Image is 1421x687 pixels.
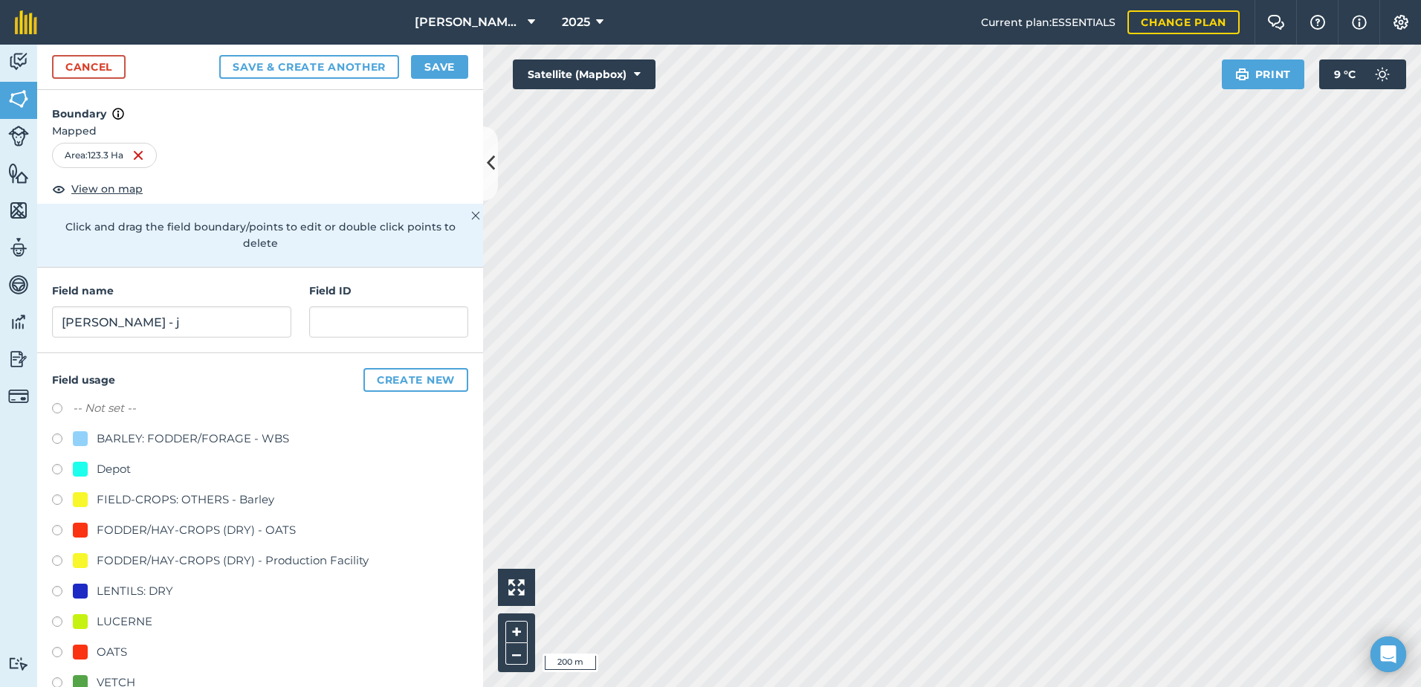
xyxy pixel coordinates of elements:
[8,274,29,296] img: svg+xml;base64,PD94bWwgdmVyc2lvbj0iMS4wIiBlbmNvZGluZz0idXRmLTgiPz4KPCEtLSBHZW5lcmF0b3I6IEFkb2JlIE...
[97,613,152,630] div: LUCERNE
[71,181,143,197] span: View on map
[97,491,274,509] div: FIELD-CROPS: OTHERS - Barley
[411,55,468,79] button: Save
[52,368,468,392] h4: Field usage
[97,643,127,661] div: OATS
[132,146,144,164] img: svg+xml;base64,PHN2ZyB4bWxucz0iaHR0cDovL3d3dy53My5vcmcvMjAwMC9zdmciIHdpZHRoPSIxNiIgaGVpZ2h0PSIyNC...
[505,621,528,643] button: +
[8,236,29,259] img: svg+xml;base64,PD94bWwgdmVyc2lvbj0iMS4wIiBlbmNvZGluZz0idXRmLTgiPz4KPCEtLSBHZW5lcmF0b3I6IEFkb2JlIE...
[219,55,399,79] button: Save & Create Another
[8,657,29,671] img: svg+xml;base64,PD94bWwgdmVyc2lvbj0iMS4wIiBlbmNvZGluZz0idXRmLTgiPz4KPCEtLSBHZW5lcmF0b3I6IEFkb2JlIE...
[1267,15,1285,30] img: Two speech bubbles overlapping with the left bubble in the forefront
[8,199,29,222] img: svg+xml;base64,PHN2ZyB4bWxucz0iaHR0cDovL3d3dy53My5vcmcvMjAwMC9zdmciIHdpZHRoPSI1NiIgaGVpZ2h0PSI2MC...
[37,123,483,139] span: Mapped
[8,126,29,146] img: svg+xml;base64,PD94bWwgdmVyc2lvbj0iMS4wIiBlbmNvZGluZz0idXRmLTgiPz4KPCEtLSBHZW5lcmF0b3I6IEFkb2JlIE...
[97,552,369,570] div: FODDER/HAY-CROPS (DRY) - Production Facility
[52,283,291,299] h4: Field name
[1127,10,1240,34] a: Change plan
[52,180,143,198] button: View on map
[52,55,126,79] a: Cancel
[513,59,656,89] button: Satellite (Mapbox)
[508,579,525,596] img: Four arrows, one pointing top left, one top right, one bottom right and the last bottom left
[981,14,1116,30] span: Current plan : ESSENTIALS
[505,643,528,665] button: –
[1334,59,1356,89] span: 9 ° C
[52,219,468,252] p: Click and drag the field boundary/points to edit or double click points to delete
[37,90,483,123] h4: Boundary
[415,13,522,31] span: [PERSON_NAME] ASAHI PADDOCKS
[8,348,29,370] img: svg+xml;base64,PD94bWwgdmVyc2lvbj0iMS4wIiBlbmNvZGluZz0idXRmLTgiPz4KPCEtLSBHZW5lcmF0b3I6IEFkb2JlIE...
[52,180,65,198] img: svg+xml;base64,PHN2ZyB4bWxucz0iaHR0cDovL3d3dy53My5vcmcvMjAwMC9zdmciIHdpZHRoPSIxOCIgaGVpZ2h0PSIyNC...
[562,13,590,31] span: 2025
[97,430,289,448] div: BARLEY: FODDER/FORAGE - WBS
[8,88,29,110] img: svg+xml;base64,PHN2ZyB4bWxucz0iaHR0cDovL3d3dy53My5vcmcvMjAwMC9zdmciIHdpZHRoPSI1NiIgaGVpZ2h0PSI2MC...
[1222,59,1305,89] button: Print
[8,386,29,407] img: svg+xml;base64,PD94bWwgdmVyc2lvbj0iMS4wIiBlbmNvZGluZz0idXRmLTgiPz4KPCEtLSBHZW5lcmF0b3I6IEFkb2JlIE...
[15,10,37,34] img: fieldmargin Logo
[73,399,136,417] label: -- Not set --
[1367,59,1397,89] img: svg+xml;base64,PD94bWwgdmVyc2lvbj0iMS4wIiBlbmNvZGluZz0idXRmLTgiPz4KPCEtLSBHZW5lcmF0b3I6IEFkb2JlIE...
[8,311,29,333] img: svg+xml;base64,PD94bWwgdmVyc2lvbj0iMS4wIiBlbmNvZGluZz0idXRmLTgiPz4KPCEtLSBHZW5lcmF0b3I6IEFkb2JlIE...
[1235,65,1249,83] img: svg+xml;base64,PHN2ZyB4bWxucz0iaHR0cDovL3d3dy53My5vcmcvMjAwMC9zdmciIHdpZHRoPSIxOSIgaGVpZ2h0PSIyNC...
[1370,636,1406,672] div: Open Intercom Messenger
[52,143,157,168] div: Area : 123.3 Ha
[1392,15,1410,30] img: A cog icon
[1352,13,1367,31] img: svg+xml;base64,PHN2ZyB4bWxucz0iaHR0cDovL3d3dy53My5vcmcvMjAwMC9zdmciIHdpZHRoPSIxNyIgaGVpZ2h0PSIxNy...
[309,283,468,299] h4: Field ID
[1319,59,1406,89] button: 9 °C
[97,521,296,539] div: FODDER/HAY-CROPS (DRY) - OATS
[97,460,131,478] div: Depot
[363,368,468,392] button: Create new
[112,105,124,123] img: svg+xml;base64,PHN2ZyB4bWxucz0iaHR0cDovL3d3dy53My5vcmcvMjAwMC9zdmciIHdpZHRoPSIxNyIgaGVpZ2h0PSIxNy...
[97,582,173,600] div: LENTILS: DRY
[1309,15,1327,30] img: A question mark icon
[8,51,29,73] img: svg+xml;base64,PD94bWwgdmVyc2lvbj0iMS4wIiBlbmNvZGluZz0idXRmLTgiPz4KPCEtLSBHZW5lcmF0b3I6IEFkb2JlIE...
[471,207,480,225] img: svg+xml;base64,PHN2ZyB4bWxucz0iaHR0cDovL3d3dy53My5vcmcvMjAwMC9zdmciIHdpZHRoPSIyMiIgaGVpZ2h0PSIzMC...
[8,162,29,184] img: svg+xml;base64,PHN2ZyB4bWxucz0iaHR0cDovL3d3dy53My5vcmcvMjAwMC9zdmciIHdpZHRoPSI1NiIgaGVpZ2h0PSI2MC...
